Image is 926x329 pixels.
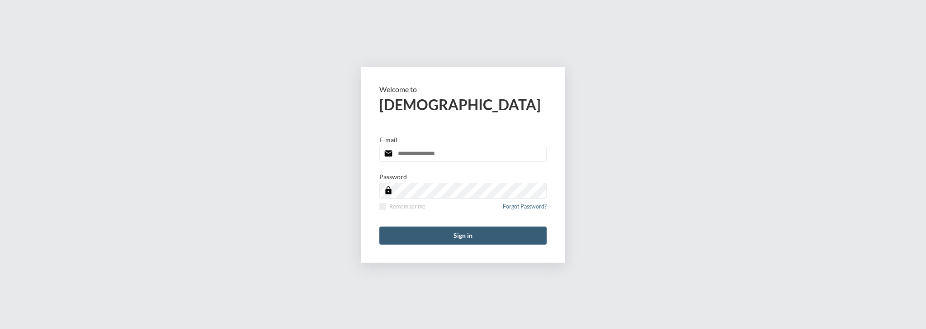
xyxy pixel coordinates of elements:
button: Sign in [379,227,547,245]
p: E-mail [379,136,397,144]
p: Welcome to [379,85,547,93]
h2: [DEMOGRAPHIC_DATA] [379,96,547,113]
p: Password [379,173,407,181]
label: Remember me [379,203,425,210]
a: Forgot Password? [503,203,547,215]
